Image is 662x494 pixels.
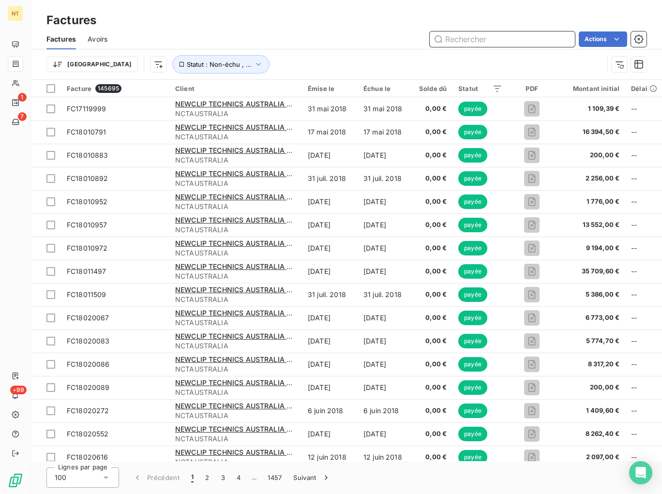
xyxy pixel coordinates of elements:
span: 1 [191,473,194,482]
td: 31 juil. 2018 [302,167,358,190]
span: 7 [18,112,27,121]
span: FC18011497 [67,267,106,275]
span: NEWCLIP TECHNICS AUSTRALIA PTY [175,402,301,410]
span: 145695 [95,84,121,93]
span: payée [458,195,487,209]
span: 1 109,39 € [561,104,619,114]
td: [DATE] [302,306,358,329]
span: FC18010883 [67,151,108,159]
div: Open Intercom Messenger [629,461,652,484]
span: 2 256,00 € [561,174,619,183]
span: 0,00 € [419,243,447,253]
span: 0,00 € [419,406,447,416]
span: FC18020089 [67,383,110,391]
span: 0,00 € [419,383,447,392]
img: Logo LeanPay [8,473,23,488]
span: 8 317,20 € [561,359,619,369]
td: [DATE] [302,422,358,446]
span: NEWCLIP TECHNICS AUSTRALIA PTY [175,425,301,433]
td: 31 mai 2018 [302,97,358,120]
span: 0,00 € [419,127,447,137]
span: payée [458,380,487,395]
span: 2 097,00 € [561,452,619,462]
span: payée [458,218,487,232]
span: NCTAUSTRALIA [175,318,296,328]
span: 16 394,50 € [561,127,619,137]
span: NEWCLIP TECHNICS AUSTRALIA PTY [175,239,301,247]
span: NCTAUSTRALIA [175,457,296,467]
span: 100 [55,473,66,482]
span: FC18020552 [67,430,109,438]
button: Statut : Non-échu , ... [172,55,270,74]
td: [DATE] [302,144,358,167]
span: 0,00 € [419,220,447,230]
td: [DATE] [358,213,413,237]
span: NCTAUSTRALIA [175,434,296,444]
td: [DATE] [302,376,358,399]
td: 31 juil. 2018 [358,167,413,190]
div: PDF [514,85,549,92]
span: NEWCLIP TECHNICS AUSTRALIA PTY [175,262,301,270]
span: NCTAUSTRALIA [175,179,296,188]
span: payée [458,427,487,441]
div: Montant initial [561,85,619,92]
span: FC18010972 [67,244,108,252]
span: NEWCLIP TECHNICS AUSTRALIA PTY [175,309,301,317]
span: 0,00 € [419,359,447,369]
span: NCTAUSTRALIA [175,364,296,374]
div: Statut [458,85,502,92]
span: 0,00 € [419,452,447,462]
span: NEWCLIP TECHNICS AUSTRALIA PTY [175,123,301,131]
div: NT [8,6,23,21]
span: 8 262,40 € [561,429,619,439]
span: payée [458,125,487,139]
td: 6 juin 2018 [358,399,413,422]
td: [DATE] [358,190,413,213]
button: 1457 [262,467,287,488]
button: Suivant [287,467,336,488]
span: FC18010952 [67,197,108,206]
span: payée [458,404,487,418]
div: Échue le [363,85,407,92]
span: payée [458,357,487,372]
span: 0,00 € [419,197,447,207]
span: NEWCLIP TECHNICS AUSTRALIA PTY [175,378,301,387]
td: [DATE] [358,353,413,376]
span: Factures [46,34,76,44]
span: 5 386,00 € [561,290,619,299]
span: FC18020616 [67,453,108,461]
span: 0,00 € [419,104,447,114]
div: Émise le [308,85,352,92]
span: 9 194,00 € [561,243,619,253]
button: 3 [215,467,231,488]
td: [DATE] [302,260,358,283]
td: [DATE] [358,329,413,353]
span: payée [458,241,487,255]
td: [DATE] [358,260,413,283]
span: +99 [10,386,27,394]
td: [DATE] [358,237,413,260]
span: 6 773,00 € [561,313,619,323]
input: Rechercher [430,31,575,47]
span: FC18020083 [67,337,110,345]
span: payée [458,102,487,116]
td: [DATE] [358,376,413,399]
td: [DATE] [302,213,358,237]
span: NCTAUSTRALIA [175,109,296,119]
span: 0,00 € [419,429,447,439]
span: Statut : Non-échu , ... [187,60,252,68]
span: Avoirs [88,34,107,44]
td: [DATE] [358,306,413,329]
span: NEWCLIP TECHNICS AUSTRALIA PTY [175,285,301,294]
span: NEWCLIP TECHNICS AUSTRALIA PTY [175,332,301,340]
span: 1 776,00 € [561,197,619,207]
button: 1 [185,467,199,488]
span: 1 [18,93,27,102]
span: FC18020067 [67,314,109,322]
span: 200,00 € [561,150,619,160]
td: [DATE] [302,353,358,376]
td: 12 juin 2018 [358,446,413,469]
span: NEWCLIP TECHNICS AUSTRALIA PTY [175,146,301,154]
span: NCTAUSTRALIA [175,411,296,420]
span: … [246,470,262,485]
